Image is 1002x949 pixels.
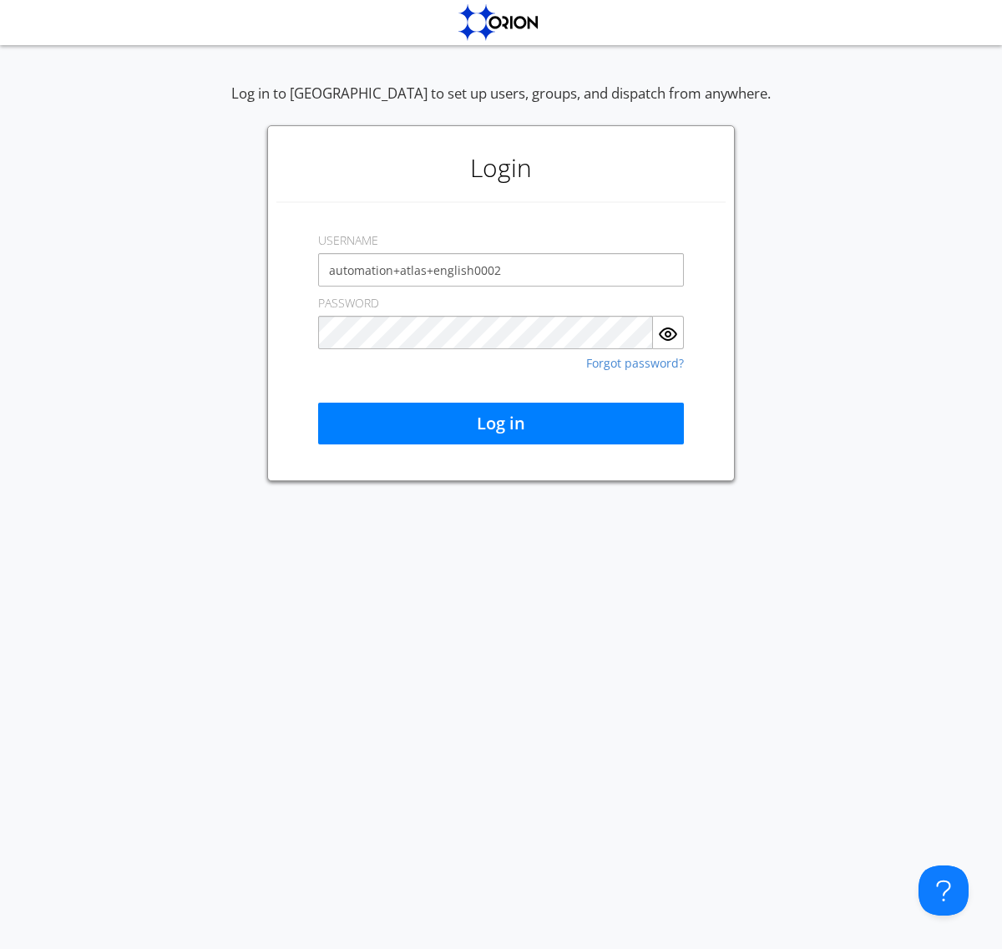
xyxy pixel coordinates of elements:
[318,403,684,444] button: Log in
[231,84,771,125] div: Log in to [GEOGRAPHIC_DATA] to set up users, groups, and dispatch from anywhere.
[318,316,653,349] input: Password
[318,232,378,249] label: USERNAME
[918,865,969,916] iframe: Toggle Customer Support
[658,324,678,344] img: eye.svg
[318,295,379,312] label: PASSWORD
[276,134,726,201] h1: Login
[586,358,684,369] a: Forgot password?
[653,316,684,349] button: Show Password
